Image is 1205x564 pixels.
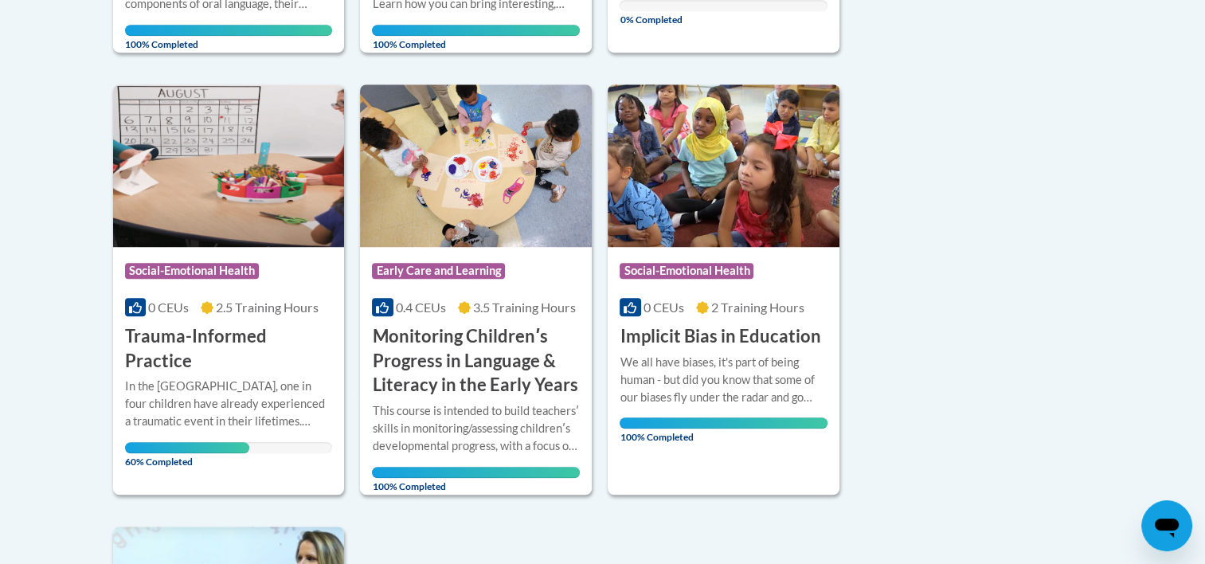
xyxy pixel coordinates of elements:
[372,324,580,398] h3: Monitoring Childrenʹs Progress in Language & Literacy in the Early Years
[620,324,820,349] h3: Implicit Bias in Education
[473,300,576,315] span: 3.5 Training Hours
[608,84,839,247] img: Course Logo
[620,417,827,443] span: 100% Completed
[360,84,592,495] a: Course LogoEarly Care and Learning0.4 CEUs3.5 Training Hours Monitoring Childrenʹs Progress in La...
[125,442,250,453] div: Your progress
[372,467,580,478] div: Your progress
[620,354,827,406] div: We all have biases, it's part of being human - but did you know that some of our biases fly under...
[644,300,684,315] span: 0 CEUs
[372,263,505,279] span: Early Care and Learning
[148,300,189,315] span: 0 CEUs
[1141,500,1192,551] iframe: Button to launch messaging window
[608,84,839,495] a: Course LogoSocial-Emotional Health0 CEUs2 Training Hours Implicit Bias in EducationWe all have bi...
[125,25,333,50] span: 100% Completed
[216,300,319,315] span: 2.5 Training Hours
[125,263,259,279] span: Social-Emotional Health
[372,25,580,50] span: 100% Completed
[125,324,333,374] h3: Trauma-Informed Practice
[113,84,345,495] a: Course LogoSocial-Emotional Health0 CEUs2.5 Training Hours Trauma-Informed PracticeIn the [GEOGRA...
[372,467,580,492] span: 100% Completed
[396,300,446,315] span: 0.4 CEUs
[372,25,580,36] div: Your progress
[113,84,345,247] img: Course Logo
[125,378,333,430] div: In the [GEOGRAPHIC_DATA], one in four children have already experienced a traumatic event in thei...
[620,263,753,279] span: Social-Emotional Health
[620,417,827,429] div: Your progress
[360,84,592,247] img: Course Logo
[125,442,250,468] span: 60% Completed
[125,25,333,36] div: Your progress
[372,402,580,455] div: This course is intended to build teachersʹ skills in monitoring/assessing childrenʹs developmenta...
[711,300,804,315] span: 2 Training Hours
